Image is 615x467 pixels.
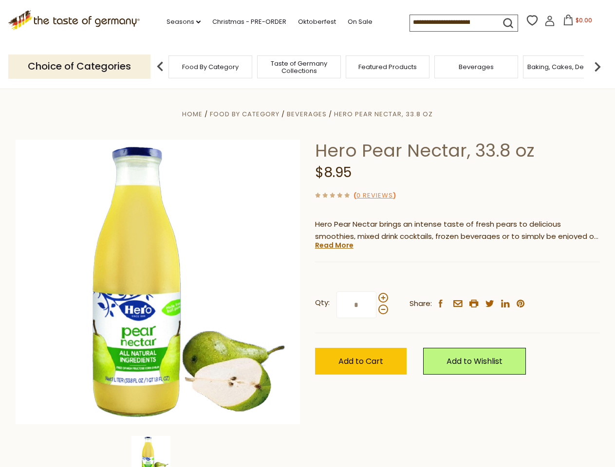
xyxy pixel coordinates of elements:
[287,109,327,119] a: Beverages
[315,218,600,243] p: Hero Pear Nectar brings an intense taste of fresh pears to delicious smoothies, mixed drink cockt...
[338,356,383,367] span: Add to Cart
[410,298,432,310] span: Share:
[8,54,150,78] p: Choice of Categories
[588,57,607,76] img: next arrow
[150,57,170,76] img: previous arrow
[182,63,239,71] a: Food By Category
[210,109,280,119] a: Food By Category
[298,17,336,27] a: Oktoberfest
[423,348,526,375] a: Add to Wishlist
[348,17,373,27] a: On Sale
[358,63,417,71] a: Featured Products
[182,109,203,119] a: Home
[356,191,393,201] a: 0 Reviews
[315,240,354,250] a: Read More
[354,191,396,200] span: ( )
[315,140,600,162] h1: Hero Pear Nectar, 33.8 oz
[576,16,592,24] span: $0.00
[167,17,201,27] a: Seasons
[315,297,330,309] strong: Qty:
[459,63,494,71] a: Beverages
[334,109,433,119] a: Hero Pear Nectar, 33.8 oz
[16,140,300,424] img: Hero Pear Nectar, 33.8 oz
[212,17,286,27] a: Christmas - PRE-ORDER
[557,15,598,29] button: $0.00
[315,163,352,182] span: $8.95
[260,60,338,74] a: Taste of Germany Collections
[336,291,376,318] input: Qty:
[315,348,407,375] button: Add to Cart
[527,63,603,71] a: Baking, Cakes, Desserts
